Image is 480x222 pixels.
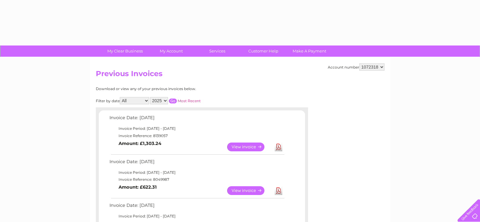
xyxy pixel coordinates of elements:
td: Invoice Reference: 8139057 [108,132,285,140]
a: Services [192,45,242,57]
h2: Previous Invoices [96,69,384,81]
a: View [227,143,272,151]
td: Invoice Period: [DATE] - [DATE] [108,125,285,132]
div: Filter by date [96,97,255,104]
a: My Account [146,45,196,57]
a: Customer Help [238,45,288,57]
div: Account number [328,63,384,71]
a: Make A Payment [284,45,334,57]
td: Invoice Reference: 8049987 [108,176,285,183]
a: Download [275,186,282,195]
a: Download [275,143,282,151]
a: Most Recent [178,99,201,103]
a: My Clear Business [100,45,150,57]
a: View [227,186,272,195]
b: Amount: £622.31 [119,184,157,190]
div: Download or view any of your previous invoices below. [96,87,255,91]
b: Amount: £1,303.24 [119,141,161,146]
td: Invoice Date: [DATE] [108,114,285,125]
td: Invoice Period: [DATE] - [DATE] [108,213,285,220]
td: Invoice Date: [DATE] [108,158,285,169]
td: Invoice Period: [DATE] - [DATE] [108,169,285,176]
td: Invoice Date: [DATE] [108,201,285,213]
